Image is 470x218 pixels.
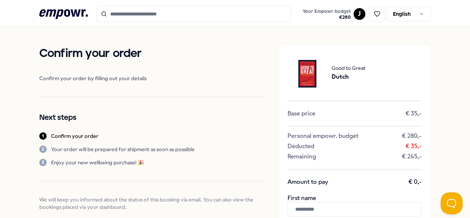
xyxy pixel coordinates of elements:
span: Confirm your order by filling out your details [39,75,264,82]
span: Your Empowr budget [303,8,351,14]
p: Enjoy your new wellbeing purchase! 🎉 [51,159,144,166]
button: Your Empowr budget€280 [301,7,352,22]
div: 3 [39,159,47,166]
a: Your Empowr budget€280 [300,6,354,22]
span: Personal empowr. budget [288,132,358,140]
div: First name [288,194,422,217]
iframe: Help Scout Beacon - Open [441,192,463,214]
div: 2 [39,146,47,153]
span: € 0,- [408,178,422,186]
button: J [354,8,365,20]
h2: Next steps [39,112,264,124]
span: Remaining [288,153,316,160]
span: € 35,- [405,143,422,150]
span: Base price [288,110,315,117]
span: € 280,- [402,132,422,140]
input: Search for products, categories or subcategories [97,6,291,22]
span: Dutch [332,72,365,82]
span: Good to Great [332,64,365,72]
span: Amount to pay [288,178,328,186]
p: Confirm your order [51,132,98,140]
h1: Confirm your order [39,44,264,63]
p: Your order will be prepared for shipment as soon as possible [51,146,195,153]
span: € 35,- [405,110,422,117]
div: 1 [39,132,47,140]
img: package image [288,54,326,92]
span: € 245,- [402,153,422,160]
span: € 280 [303,14,351,20]
span: Deducted [288,143,314,150]
span: We will keep you informed about the status of this booking via email. You can also view the booki... [39,196,264,211]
